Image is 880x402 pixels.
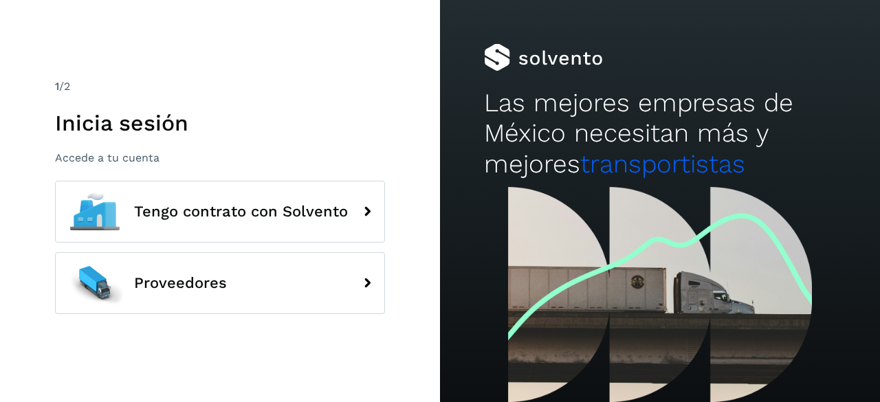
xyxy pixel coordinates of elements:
p: Accede a tu cuenta [55,151,385,164]
span: 1 [55,80,59,93]
span: Proveedores [134,275,227,291]
button: Proveedores [55,252,385,314]
div: /2 [55,78,385,95]
h1: Inicia sesión [55,110,385,136]
span: transportistas [580,149,745,179]
span: Tengo contrato con Solvento [134,203,348,220]
h2: Las mejores empresas de México necesitan más y mejores [484,88,836,179]
button: Tengo contrato con Solvento [55,181,385,243]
